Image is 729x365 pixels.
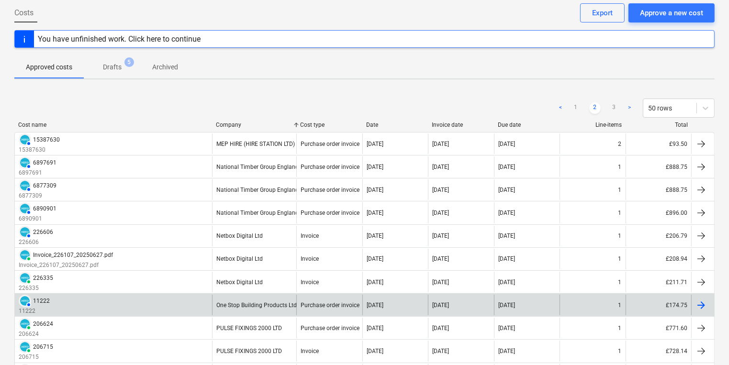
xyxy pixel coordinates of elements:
div: [DATE] [498,164,515,170]
p: 206715 [19,353,53,361]
div: [DATE] [498,279,515,286]
div: £771.60 [626,318,691,338]
div: [DATE] [432,325,449,332]
div: [DATE] [498,325,515,332]
div: Invoice has been synced with Xero and its status is currently AUTHORISED [19,133,31,146]
div: Invoice has been synced with Xero and its status is currently PAID [19,272,31,284]
div: 226335 [33,275,53,281]
a: Page 1 [570,102,582,114]
div: £211.71 [626,272,691,292]
div: [DATE] [432,232,449,239]
div: Invoice has been synced with Xero and its status is currently AUTHORISED [19,179,31,192]
div: Invoice has been synced with Xero and its status is currently AUTHORISED [19,156,31,169]
img: xero.svg [20,319,30,329]
p: Approved costs [26,62,72,72]
div: Invoice date [432,122,490,128]
div: £206.79 [626,226,691,246]
div: MEP HIRE (HIRE STATION LTD) [216,141,295,147]
div: [DATE] [367,279,383,286]
p: Invoice_226107_20250627.pdf [19,261,113,269]
div: [DATE] [367,255,383,262]
div: [DATE] [432,302,449,309]
div: 6890901 [33,205,56,212]
div: 1 [618,187,622,193]
div: Netbox Digital Ltd [216,232,263,239]
div: National Timber Group England Ltd t/a [PERSON_NAME] [216,187,362,193]
p: 15387630 [19,146,60,154]
div: [DATE] [367,164,383,170]
img: xero.svg [20,181,30,190]
div: [DATE] [432,141,449,147]
img: xero.svg [20,250,30,260]
div: £174.75 [626,295,691,315]
div: Invoice [301,279,319,286]
div: Invoice has been synced with Xero and its status is currently PAID [19,341,31,353]
div: £728.14 [626,341,691,361]
div: 6897691 [33,159,56,166]
div: £888.75 [626,179,691,200]
a: Page 3 [608,102,620,114]
p: 6877309 [19,192,56,200]
a: Previous page [555,102,566,114]
div: [DATE] [367,141,383,147]
div: £208.94 [626,249,691,269]
div: [DATE] [498,141,515,147]
img: xero.svg [20,342,30,352]
div: [DATE] [498,232,515,239]
div: 1 [618,302,622,309]
div: Invoice has been synced with Xero and its status is currently PAID [19,318,31,330]
div: Date [366,122,425,128]
div: 206715 [33,343,53,350]
div: [DATE] [367,232,383,239]
div: Purchase order invoice [301,210,359,216]
div: Netbox Digital Ltd [216,279,263,286]
div: 6877309 [33,182,56,189]
iframe: Chat Widget [681,319,729,365]
p: Drafts [103,62,122,72]
div: National Timber Group England Ltd t/a [PERSON_NAME] [216,210,362,216]
div: [DATE] [432,187,449,193]
div: PULSE FIXINGS 2000 LTD [216,325,282,332]
div: Invoice has been synced with Xero and its status is currently AUTHORISED [19,226,31,238]
img: xero.svg [20,158,30,167]
div: [DATE] [367,302,383,309]
p: 226606 [19,238,53,246]
div: PULSE FIXINGS 2000 LTD [216,348,282,354]
span: 5 [124,57,134,67]
img: xero.svg [20,227,30,237]
p: Archived [152,62,178,72]
div: [DATE] [498,255,515,262]
div: Invoice has been synced with Xero and its status is currently PAID [19,249,31,261]
div: Netbox Digital Ltd [216,255,263,262]
div: [DATE] [432,348,449,354]
div: One Stop Building Products Ltd [216,302,297,309]
div: Company [216,122,292,128]
div: 1 [618,232,622,239]
div: 1 [618,348,622,354]
div: [DATE] [432,255,449,262]
div: 226606 [33,229,53,235]
div: Invoice [301,232,319,239]
div: Export [592,7,613,19]
p: 226335 [19,284,53,292]
button: Export [580,3,625,22]
img: xero.svg [20,273,30,283]
a: Page 2 is your current page [589,102,601,114]
div: [DATE] [498,187,515,193]
div: Due date [498,122,556,128]
div: Purchase order invoice [301,325,359,332]
div: [DATE] [432,210,449,216]
div: [DATE] [367,210,383,216]
div: Purchase order invoice [301,302,359,309]
div: Cost type [300,122,359,128]
div: 1 [618,210,622,216]
img: xero.svg [20,135,30,144]
div: Invoice [301,255,319,262]
div: Purchase order invoice [301,164,359,170]
div: Purchase order invoice [301,141,359,147]
div: 2 [618,141,622,147]
p: 6897691 [19,169,56,177]
div: [DATE] [498,210,515,216]
div: [DATE] [367,348,383,354]
div: Cost name [18,122,208,128]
